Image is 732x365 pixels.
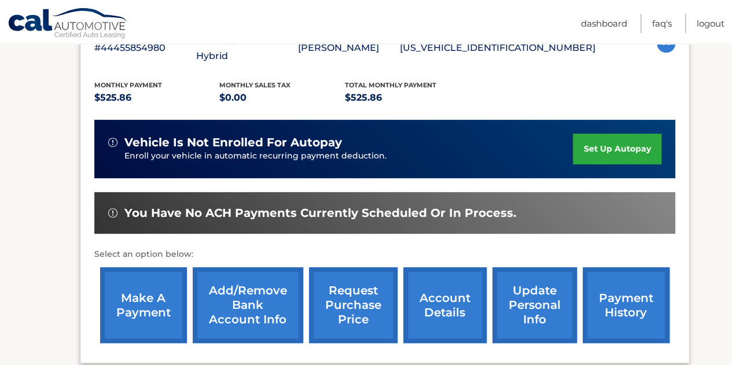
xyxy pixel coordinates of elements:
[309,267,398,343] a: request purchase price
[196,32,298,64] p: 2025 Toyota RAV4 Hybrid
[697,14,724,33] a: Logout
[108,208,117,217] img: alert-white.svg
[94,81,162,89] span: Monthly Payment
[193,267,303,343] a: Add/Remove bank account info
[219,81,290,89] span: Monthly sales Tax
[492,267,577,343] a: update personal info
[583,267,670,343] a: payment history
[652,14,672,33] a: FAQ's
[100,267,187,343] a: make a payment
[345,81,436,89] span: Total Monthly Payment
[94,90,220,106] p: $525.86
[345,90,470,106] p: $525.86
[94,40,196,56] p: #44455854980
[219,90,345,106] p: $0.00
[581,14,627,33] a: Dashboard
[94,248,675,261] p: Select an option below:
[573,134,661,164] a: set up autopay
[400,40,595,56] p: [US_VEHICLE_IDENTIFICATION_NUMBER]
[298,40,400,56] p: [PERSON_NAME]
[8,8,129,41] a: Cal Automotive
[124,135,342,150] span: vehicle is not enrolled for autopay
[124,150,573,163] p: Enroll your vehicle in automatic recurring payment deduction.
[124,206,516,220] span: You have no ACH payments currently scheduled or in process.
[108,138,117,147] img: alert-white.svg
[403,267,487,343] a: account details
